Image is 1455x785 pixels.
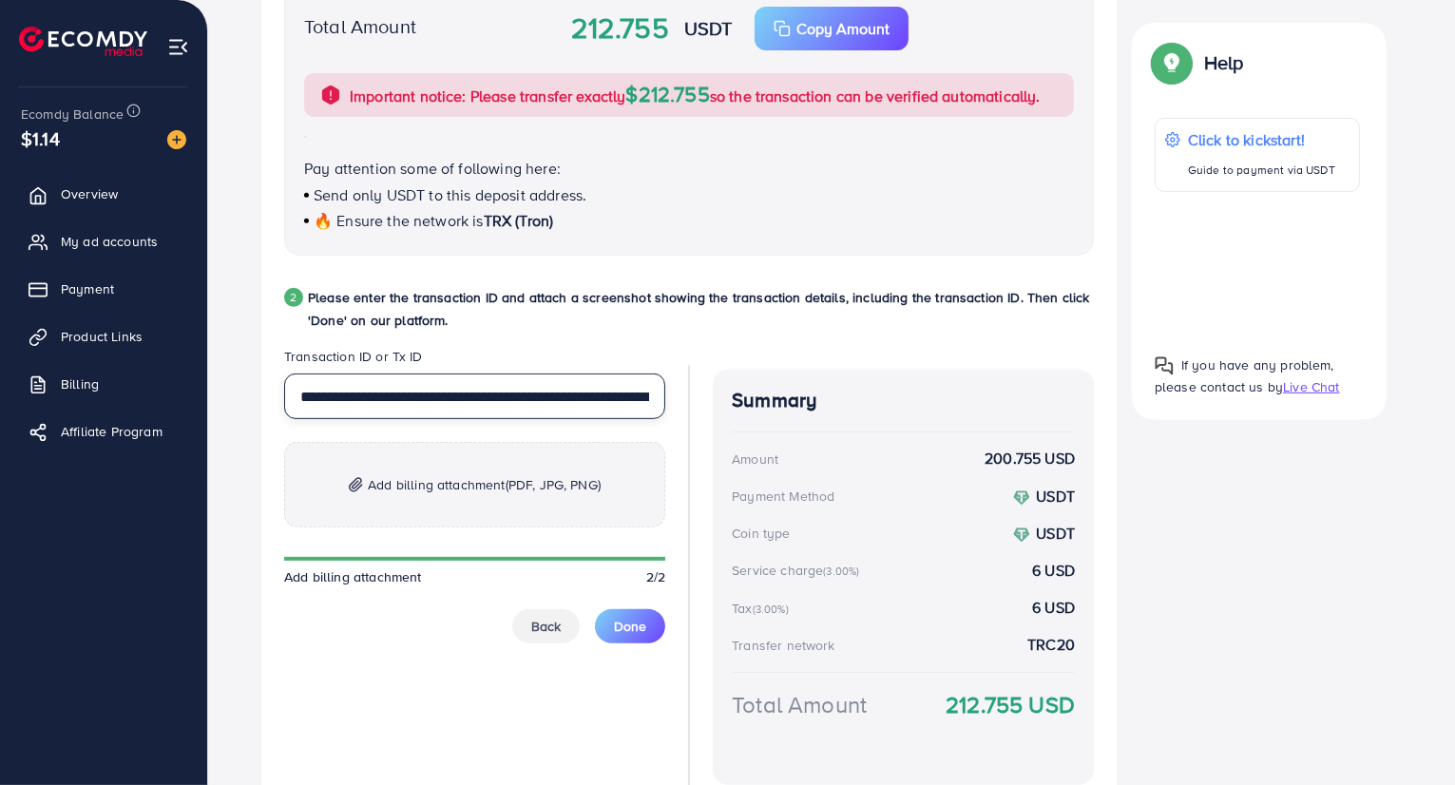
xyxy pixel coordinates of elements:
span: $1.14 [21,124,60,152]
span: TRX (Tron) [484,210,554,231]
div: Payment Method [732,487,834,506]
span: Add billing attachment [368,473,601,496]
button: Done [595,609,665,643]
strong: 200.755 USD [985,448,1075,469]
a: Payment [14,270,193,308]
small: (3.00%) [823,564,859,579]
label: Total Amount [304,12,416,40]
span: 2/2 [646,567,665,586]
a: Overview [14,175,193,213]
span: Payment [61,279,114,298]
p: Pay attention some of following here: [304,157,1074,180]
span: $212.755 [626,79,710,108]
span: Affiliate Program [61,422,163,441]
div: Tax [732,599,795,618]
div: 2 [284,288,303,307]
strong: 6 USD [1032,560,1075,582]
div: Coin type [732,524,790,543]
span: If you have any problem, please contact us by [1155,355,1334,396]
button: Copy Amount [755,7,909,50]
img: Popup guide [1155,356,1174,375]
iframe: Chat [1374,699,1441,771]
p: Click to kickstart! [1188,128,1335,151]
img: img [349,477,363,493]
a: Product Links [14,317,193,355]
div: Service charge [732,561,865,580]
legend: Transaction ID or Tx ID [284,347,665,373]
img: menu [167,36,189,58]
strong: 212.755 USD [946,688,1075,721]
strong: USDT [1036,486,1075,507]
p: Please enter the transaction ID and attach a screenshot showing the transaction details, includin... [308,286,1094,332]
img: coin [1013,489,1030,507]
strong: 212.755 [571,8,669,49]
span: My ad accounts [61,232,158,251]
strong: USDT [1036,523,1075,544]
span: Product Links [61,327,143,346]
img: Popup guide [1155,46,1189,80]
img: alert [319,84,342,106]
a: Affiliate Program [14,412,193,450]
h4: Summary [732,389,1075,412]
p: Copy Amount [796,17,890,40]
span: Back [531,617,561,636]
strong: TRC20 [1027,634,1075,656]
span: 🔥 Ensure the network is [314,210,484,231]
img: coin [1013,527,1030,544]
div: Amount [732,450,778,469]
span: Billing [61,374,99,393]
a: Billing [14,365,193,403]
img: image [167,130,186,149]
a: My ad accounts [14,222,193,260]
div: Total Amount [732,688,867,721]
span: (PDF, JPG, PNG) [506,475,601,494]
strong: 6 USD [1032,597,1075,619]
span: Done [614,617,646,636]
img: logo [19,27,147,56]
p: Guide to payment via USDT [1188,159,1335,182]
strong: USDT [684,14,733,42]
small: (3.00%) [753,602,789,617]
p: Important notice: Please transfer exactly so the transaction can be verified automatically. [350,83,1041,107]
div: Transfer network [732,636,835,655]
span: Live Chat [1283,377,1339,396]
p: Send only USDT to this deposit address. [304,183,1074,206]
button: Back [512,609,580,643]
p: Help [1204,51,1244,74]
span: Overview [61,184,118,203]
span: Ecomdy Balance [21,105,124,124]
span: Add billing attachment [284,567,422,586]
